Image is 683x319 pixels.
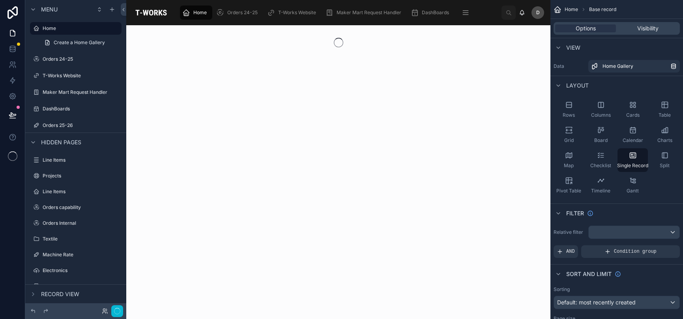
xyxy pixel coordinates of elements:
[30,119,122,132] a: Orders 25-26
[586,173,616,197] button: Timeline
[554,148,584,172] button: Map
[566,44,580,52] span: View
[649,148,680,172] button: Split
[618,173,648,197] button: Gantt
[603,63,633,69] span: Home Gallery
[617,162,648,169] span: Single Record
[637,24,659,32] span: Visibility
[554,98,584,121] button: Rows
[30,280,122,293] a: WOOD SHOP
[43,25,117,32] label: Home
[660,162,670,169] span: Split
[626,112,640,118] span: Cards
[589,6,616,13] span: Base record
[563,112,575,118] span: Rows
[43,122,120,129] label: Orders 25-26
[30,185,122,198] a: Line Items
[614,248,657,255] span: Condition group
[554,286,570,293] label: Sorting
[554,173,584,197] button: Pivot Table
[591,112,611,118] span: Columns
[43,173,120,179] label: Projects
[564,162,574,169] span: Map
[554,63,585,69] label: Data
[30,103,122,115] a: DashBoards
[586,98,616,121] button: Columns
[591,188,610,194] span: Timeline
[557,299,636,306] span: Default: most recently created
[30,22,122,35] a: Home
[566,209,584,217] span: Filter
[193,9,207,16] span: Home
[43,204,120,211] label: Orders capability
[554,296,680,309] button: Default: most recently created
[30,201,122,214] a: Orders capability
[623,137,643,144] span: Calendar
[43,267,120,274] label: Electronics
[43,188,120,195] label: Line Items
[649,98,680,121] button: Table
[576,24,596,32] span: Options
[43,89,120,95] label: Maker Mart Request Handler
[337,9,401,16] span: Maker Mart Request Handler
[30,264,122,277] a: Electronics
[176,4,501,21] div: scrollable content
[43,56,120,62] label: Orders 24-25
[408,6,455,20] a: DashBoards
[657,137,672,144] span: Charts
[41,138,81,146] span: Hidden pages
[618,148,648,172] button: Single Record
[566,82,589,90] span: Layout
[30,248,122,261] a: Machine Rate
[30,53,122,65] a: Orders 24-25
[566,248,575,255] span: AND
[554,229,585,235] label: Relative filter
[43,283,120,289] label: WOOD SHOP
[536,9,540,16] span: D
[214,6,263,20] a: Orders 24-25
[41,290,79,298] span: Record view
[30,170,122,182] a: Projects
[133,6,170,19] img: App logo
[43,252,120,258] label: Machine Rate
[54,39,105,46] span: Create a Home Gallery
[566,270,612,278] span: Sort And Limit
[43,106,120,112] label: DashBoards
[564,137,574,144] span: Grid
[278,9,316,16] span: T-Works Website
[180,6,212,20] a: Home
[618,98,648,121] button: Cards
[30,217,122,229] a: Orders Internal
[618,123,648,147] button: Calendar
[594,137,608,144] span: Board
[586,123,616,147] button: Board
[30,154,122,166] a: Line Items
[586,148,616,172] button: Checklist
[554,123,584,147] button: Grid
[565,6,578,13] span: Home
[39,36,122,49] a: Create a Home Gallery
[43,73,120,79] label: T-Works Website
[323,6,407,20] a: Maker Mart Request Handler
[659,112,671,118] span: Table
[43,220,120,226] label: Orders Internal
[41,6,58,13] span: Menu
[227,9,258,16] span: Orders 24-25
[422,9,449,16] span: DashBoards
[649,123,680,147] button: Charts
[43,236,120,242] label: Textile
[627,188,639,194] span: Gantt
[556,188,581,194] span: Pivot Table
[30,233,122,245] a: Textile
[30,86,122,99] a: Maker Mart Request Handler
[588,60,680,73] a: Home Gallery
[590,162,611,169] span: Checklist
[43,157,120,163] label: Line Items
